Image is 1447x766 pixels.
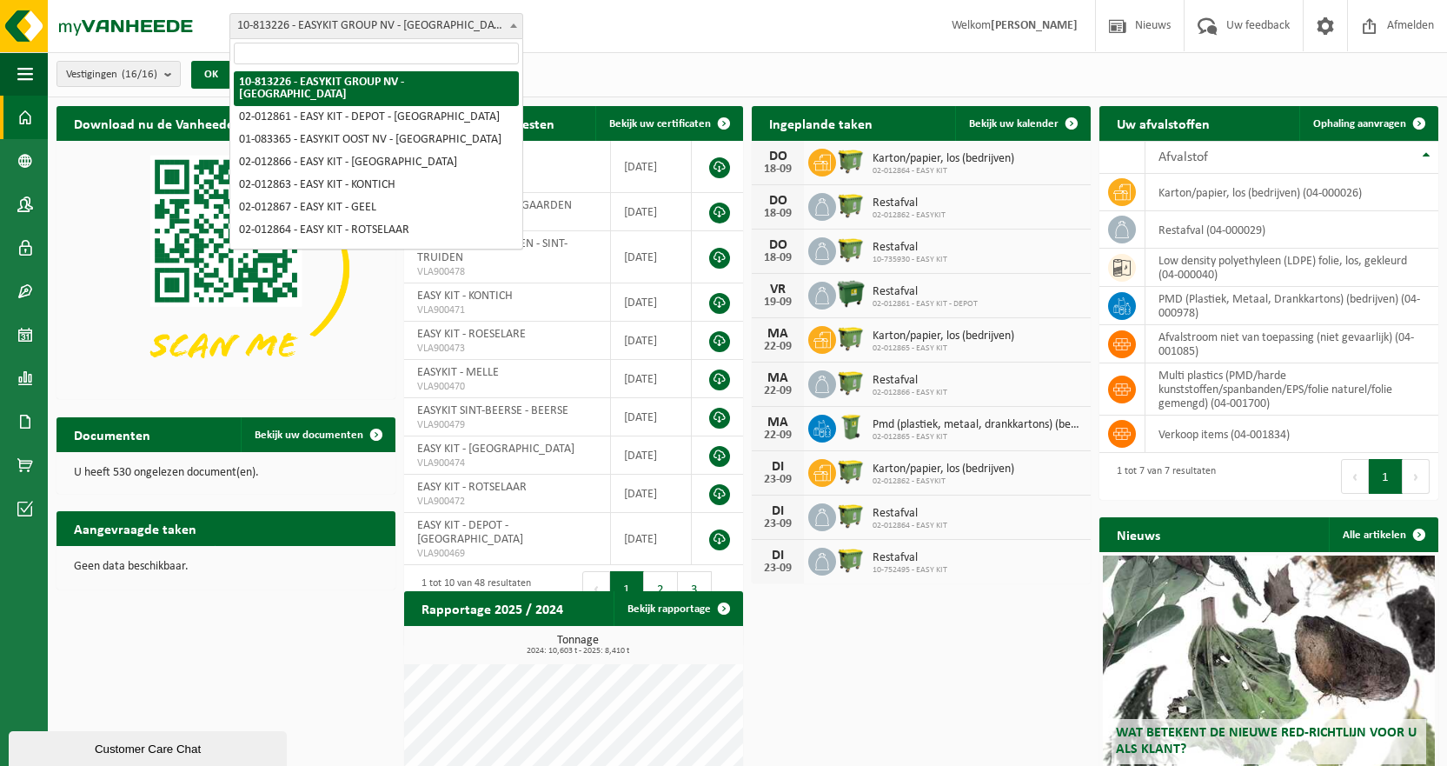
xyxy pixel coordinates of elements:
[1145,416,1438,453] td: verkoop items (04-001834)
[836,501,866,530] img: WB-1100-HPE-GN-51
[873,299,978,310] span: 02-012861 - EASY KIT - DEPOT
[1299,106,1437,141] a: Ophaling aanvragen
[752,106,890,140] h2: Ingeplande taken
[417,237,568,264] span: EASY KIT SINT-TRUIDEN - SINT-TRUIDEN
[836,368,866,397] img: WB-1100-HPE-GN-51
[1145,249,1438,287] td: low density polyethyleen (LDPE) folie, los, gekleurd (04-000040)
[873,152,1014,166] span: Karton/papier, los (bedrijven)
[56,106,289,140] h2: Download nu de Vanheede+ app!
[760,327,795,341] div: MA
[760,371,795,385] div: MA
[413,570,531,643] div: 1 tot 10 van 48 resultaten
[417,443,574,456] span: EASY KIT - [GEOGRAPHIC_DATA]
[873,343,1014,354] span: 02-012865 - EASY KIT
[417,380,597,394] span: VLA900470
[234,174,519,196] li: 02-012863 - EASY KIT - KONTICH
[760,341,795,353] div: 22-09
[760,296,795,309] div: 19-09
[417,290,513,303] span: EASY KIT - KONTICH
[760,163,795,176] div: 18-09
[56,141,395,396] img: Download de VHEPlus App
[836,146,866,176] img: WB-1100-HPE-GN-51
[417,366,499,379] span: EASYKIT - MELLE
[1145,363,1438,416] td: multi plastics (PMD/harde kunststoffen/spanbanden/EPS/folie naturel/folie gemengd) (04-001700)
[1116,726,1417,756] span: Wat betekent de nieuwe RED-richtlijn voor u als klant?
[234,151,519,174] li: 02-012866 - EASY KIT - [GEOGRAPHIC_DATA]
[873,432,1082,443] span: 02-012865 - EASY KIT
[1341,459,1369,494] button: Previous
[234,129,519,151] li: 01-083365 - EASYKIT OOST NV - [GEOGRAPHIC_DATA]
[873,507,947,521] span: Restafval
[760,518,795,530] div: 23-09
[191,61,231,89] button: OK
[230,14,522,38] span: 10-813226 - EASYKIT GROUP NV - ROTSELAAR
[1145,325,1438,363] td: afvalstroom niet van toepassing (niet gevaarlijk) (04-001085)
[404,591,581,625] h2: Rapportage 2025 / 2024
[873,463,1014,476] span: Karton/papier, los (bedrijven)
[873,374,947,388] span: Restafval
[955,106,1089,141] a: Bekijk uw kalender
[760,385,795,397] div: 22-09
[1313,118,1406,130] span: Ophaling aanvragen
[234,242,519,276] li: 10-818822 - EASY KIT SINT-TRUIDEN - [GEOGRAPHIC_DATA]
[611,513,692,565] td: [DATE]
[760,474,795,486] div: 23-09
[760,460,795,474] div: DI
[417,456,597,470] span: VLA900474
[417,495,597,509] span: VLA900472
[760,430,795,442] div: 22-09
[836,412,866,442] img: WB-0240-HPE-GN-51
[595,106,741,141] a: Bekijk uw certificaten
[611,475,692,513] td: [DATE]
[229,13,523,39] span: 10-813226 - EASYKIT GROUP NV - ROTSELAAR
[611,398,692,436] td: [DATE]
[760,150,795,163] div: DO
[417,303,597,317] span: VLA900471
[417,547,597,561] span: VLA900469
[611,360,692,398] td: [DATE]
[56,511,214,545] h2: Aangevraagde taken
[234,196,519,219] li: 02-012867 - EASY KIT - GEEL
[413,647,743,656] span: 2024: 10,603 t - 2025: 8,410 t
[836,279,866,309] img: WB-1100-HPE-GN-01
[873,166,1014,177] span: 02-012864 - EASY KIT
[1099,517,1178,551] h2: Nieuws
[609,118,711,130] span: Bekijk uw certificaten
[56,61,181,87] button: Vestigingen(16/16)
[413,635,743,656] h3: Tonnage
[234,71,519,106] li: 10-813226 - EASYKIT GROUP NV - [GEOGRAPHIC_DATA]
[873,476,1014,487] span: 02-012862 - EASYKIT
[873,330,1014,343] span: Karton/papier, los (bedrijven)
[836,323,866,353] img: WB-1100-HPE-GN-51
[873,521,947,531] span: 02-012864 - EASY KIT
[760,252,795,264] div: 18-09
[1145,174,1438,211] td: karton/papier, los (bedrijven) (04-000026)
[610,571,644,606] button: 1
[1329,517,1437,552] a: Alle artikelen
[611,436,692,475] td: [DATE]
[678,571,712,606] button: 3
[836,545,866,575] img: WB-1100-HPE-GN-51
[760,416,795,430] div: MA
[760,208,795,220] div: 18-09
[417,404,568,417] span: EASYKIT SINT-BEERSE - BEERSE
[582,571,610,606] button: Previous
[417,481,527,494] span: EASY KIT - ROTSELAAR
[255,430,363,441] span: Bekijk uw documenten
[241,417,394,452] a: Bekijk uw documenten
[760,563,795,575] div: 23-09
[873,565,947,576] span: 10-752495 - EASY KIT
[417,519,523,546] span: EASY KIT - DEPOT - [GEOGRAPHIC_DATA]
[56,417,168,451] h2: Documenten
[611,193,692,231] td: [DATE]
[760,549,795,563] div: DI
[760,194,795,208] div: DO
[644,571,678,606] button: 2
[1108,457,1216,496] div: 1 tot 7 van 7 resultaten
[1158,150,1208,164] span: Afvalstof
[836,190,866,220] img: WB-1100-HPE-GN-51
[611,231,692,283] td: [DATE]
[122,69,157,80] count: (16/16)
[836,456,866,486] img: WB-1100-HPE-GN-51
